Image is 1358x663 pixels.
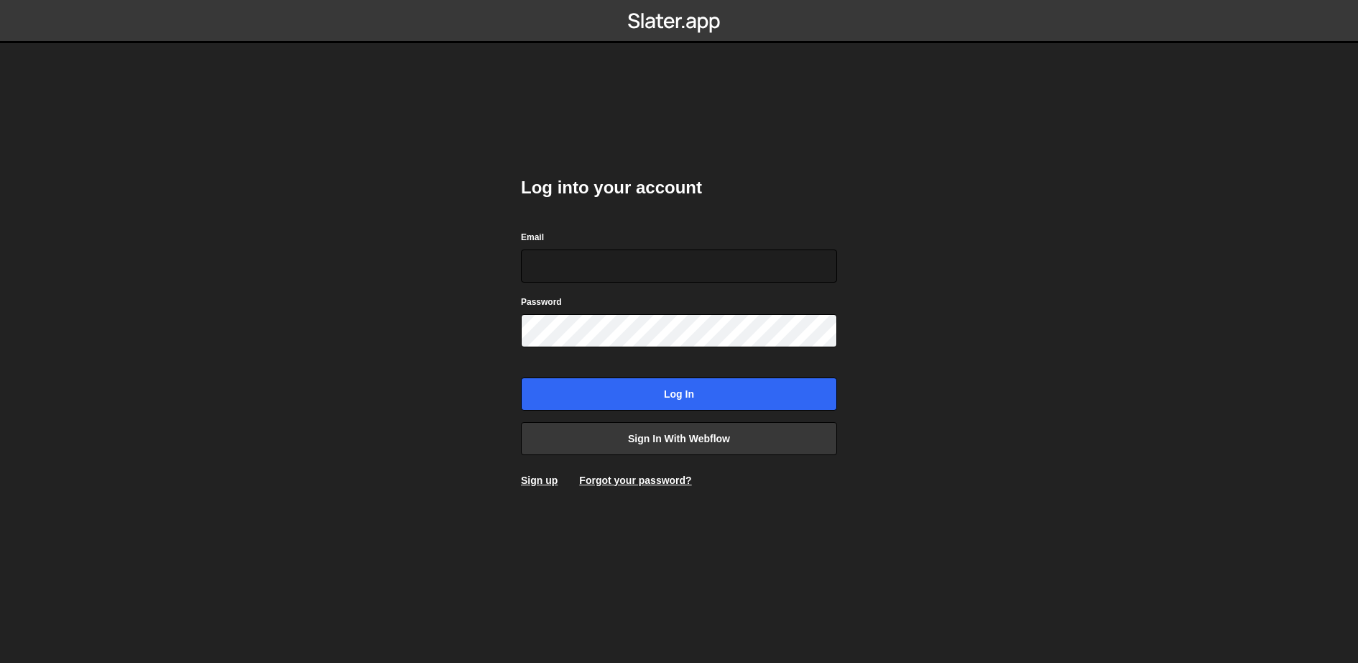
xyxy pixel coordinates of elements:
[521,176,837,199] h2: Log into your account
[521,475,558,486] a: Sign up
[521,230,544,244] label: Email
[579,475,691,486] a: Forgot your password?
[521,422,837,455] a: Sign in with Webflow
[521,295,562,309] label: Password
[521,378,837,411] input: Log in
